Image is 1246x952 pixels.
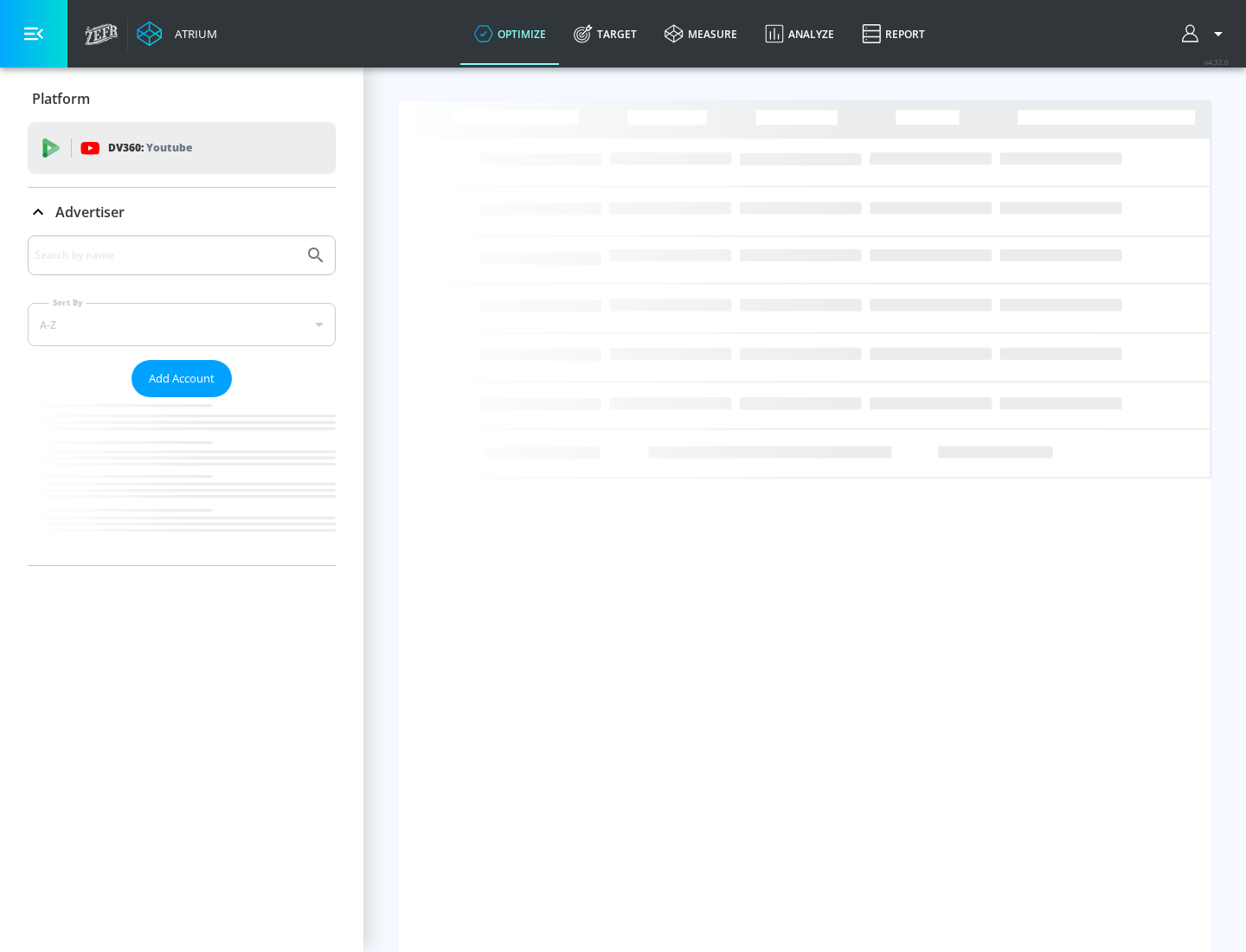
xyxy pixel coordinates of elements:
[1204,57,1229,67] span: v 4.32.0
[28,235,336,565] div: Advertiser
[460,3,560,65] a: optimize
[560,3,651,65] a: Target
[49,297,87,308] label: Sort By
[35,244,297,267] input: Search by name
[168,26,217,42] div: Atrium
[28,303,336,346] div: A-Z
[108,138,192,158] p: DV360:
[28,122,336,174] div: DV360: Youtube
[132,360,232,397] button: Add Account
[751,3,848,65] a: Analyze
[28,397,336,565] nav: list of Advertiser
[55,203,125,222] p: Advertiser
[651,3,751,65] a: measure
[848,3,939,65] a: Report
[32,89,90,108] p: Platform
[28,74,336,123] div: Platform
[137,21,217,47] a: Atrium
[146,138,192,157] p: Youtube
[28,188,336,236] div: Advertiser
[149,369,215,389] span: Add Account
